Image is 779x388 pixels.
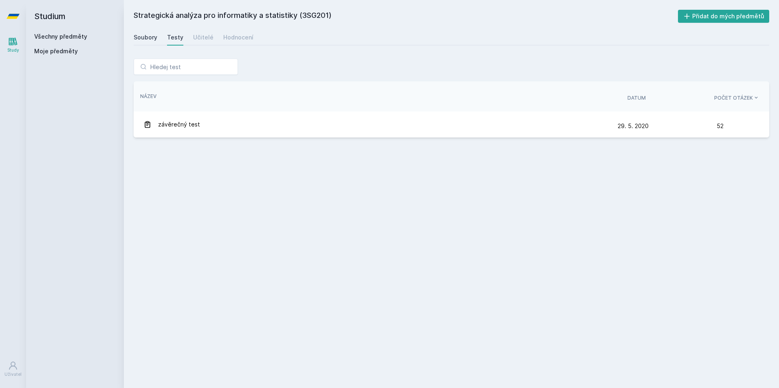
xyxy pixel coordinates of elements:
button: Počet otázek [714,94,759,102]
a: Uživatel [2,357,24,381]
span: Počet otázek [714,94,753,102]
a: Soubory [134,29,157,46]
h2: Strategická analýza pro informatiky a statistiky (3SG201) [134,10,678,23]
div: Soubory [134,33,157,41]
div: Study [7,47,19,53]
a: závěrečný test 29. 5. 2020 52 [134,111,769,137]
div: Hodnocení [223,33,253,41]
a: Study [2,33,24,57]
span: závěrečný test [158,116,200,133]
button: Přidat do mých předmětů [678,10,770,23]
a: Všechny předměty [34,33,87,40]
span: Moje předměty [34,47,78,55]
input: Hledej test [134,59,238,75]
span: 29. 5. 2020 [618,122,649,129]
a: Testy [167,29,183,46]
div: Učitelé [193,33,213,41]
button: Název [140,93,156,100]
span: 52 [717,118,724,134]
button: Datum [627,94,646,102]
a: Učitelé [193,29,213,46]
div: Uživatel [4,371,22,377]
a: Hodnocení [223,29,253,46]
div: Testy [167,33,183,41]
